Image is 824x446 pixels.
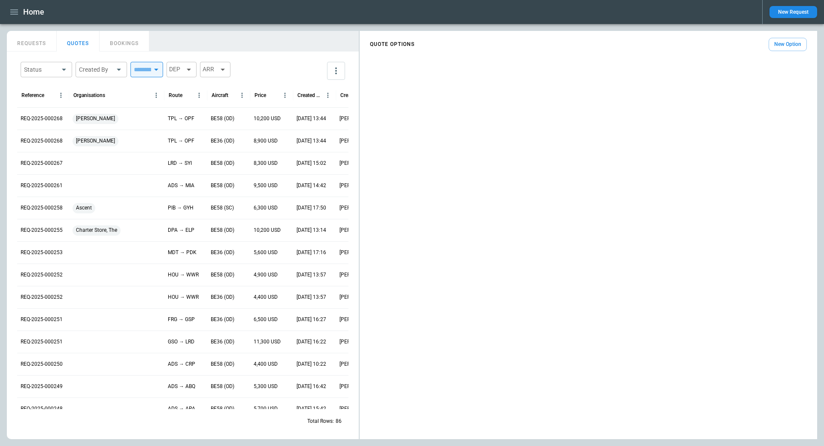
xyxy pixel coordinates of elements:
p: [PERSON_NAME] [339,137,376,145]
p: REQ-2025-000267 [21,160,63,167]
h4: QUOTE OPTIONS [370,42,415,46]
p: BE58 (OD) [211,115,234,122]
p: [PERSON_NAME] [339,316,376,323]
div: Organisations [73,92,105,98]
p: [PERSON_NAME] [339,249,376,256]
p: BE58 (OD) [211,383,234,390]
p: 08/22/2025 17:50 [297,204,326,212]
p: 10,200 USD [254,115,281,122]
button: Route column menu [193,89,205,101]
p: 08/26/2025 14:42 [297,182,326,189]
p: GSO → LRD [168,338,194,346]
div: Created At (UTC-05:00) [297,92,322,98]
p: 07/31/2025 16:42 [297,383,326,390]
p: REQ-2025-000251 [21,316,63,323]
p: 08/01/2025 10:22 [297,361,326,368]
p: REQ-2025-000252 [21,294,63,301]
p: 09/03/2025 15:02 [297,160,326,167]
p: REQ-2025-000249 [21,383,63,390]
div: scrollable content [360,34,817,55]
p: REQ-2025-000261 [21,182,63,189]
p: ADS → CRP [168,361,195,368]
span: Charter Store, The [73,219,121,241]
p: HOU → WWR [168,294,199,301]
p: REQ-2025-000253 [21,249,63,256]
p: TPL → OPF [168,115,194,122]
h1: Home [23,7,44,17]
p: [PERSON_NAME] [339,227,376,234]
p: BE58 (OD) [211,160,234,167]
p: 09/04/2025 13:44 [297,137,326,145]
p: 08/04/2025 16:22 [297,338,326,346]
div: Route [169,92,182,98]
div: Status [24,65,58,74]
p: REQ-2025-000252 [21,271,63,279]
p: [PERSON_NAME] [339,160,376,167]
p: FRG → GSP [168,316,195,323]
p: BE58 (OD) [211,361,234,368]
span: [PERSON_NAME] [73,108,118,130]
p: BE36 (OD) [211,316,234,323]
p: 6,500 USD [254,316,278,323]
button: New Request [769,6,817,18]
p: BE58 (OD) [211,271,234,279]
button: Aircraft column menu [236,89,248,101]
div: Created by [340,92,365,98]
p: [PERSON_NAME] [339,271,376,279]
p: PIB → GYH [168,204,194,212]
p: [PERSON_NAME] [339,294,376,301]
p: LRD → SYI [168,160,192,167]
p: BE36 (OD) [211,137,234,145]
p: BE36 (OD) [211,294,234,301]
button: Reference column menu [55,89,67,101]
p: 08/13/2025 13:57 [297,271,326,279]
p: REQ-2025-000268 [21,115,63,122]
button: New Option [769,38,807,51]
div: Price [254,92,266,98]
button: QUOTES [57,31,100,52]
p: BE58 (OD) [211,182,234,189]
p: ADS → MIA [168,182,194,189]
p: 4,900 USD [254,271,278,279]
p: Total Rows: [307,418,334,425]
p: 09/04/2025 13:44 [297,115,326,122]
p: 8,900 USD [254,137,278,145]
p: TPL → OPF [168,137,194,145]
p: BE58 (OD) [211,227,234,234]
p: 5,600 USD [254,249,278,256]
button: BOOKINGS [100,31,149,52]
button: Organisations column menu [150,89,162,101]
button: more [327,62,345,80]
p: [PERSON_NAME] [339,182,376,189]
p: 4,400 USD [254,294,278,301]
div: Reference [21,92,44,98]
p: ADS → ABQ [168,383,195,390]
p: REQ-2025-000255 [21,227,63,234]
p: 9,500 USD [254,182,278,189]
p: MDT → PDK [168,249,197,256]
p: HOU → WWR [168,271,199,279]
div: Aircraft [212,92,228,98]
p: BE36 (OD) [211,249,234,256]
p: 8,300 USD [254,160,278,167]
p: 08/13/2025 13:57 [297,294,326,301]
p: [PERSON_NAME] [339,204,376,212]
p: [PERSON_NAME] [339,361,376,368]
p: 08/22/2025 13:14 [297,227,326,234]
p: REQ-2025-000258 [21,204,63,212]
p: [PERSON_NAME] [339,383,376,390]
p: BE36 (OD) [211,338,234,346]
button: Price column menu [279,89,291,101]
div: ARR [200,62,230,77]
div: Created By [79,65,113,74]
p: 08/04/2025 16:27 [297,316,326,323]
span: [PERSON_NAME] [73,130,118,152]
button: REQUESTS [7,31,57,52]
p: 11,300 USD [254,338,281,346]
p: 6,300 USD [254,204,278,212]
p: [PERSON_NAME] [339,338,376,346]
div: DEP [167,62,197,77]
button: Created At (UTC-05:00) column menu [322,89,334,101]
p: 4,400 USD [254,361,278,368]
span: Ascent [73,197,95,219]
